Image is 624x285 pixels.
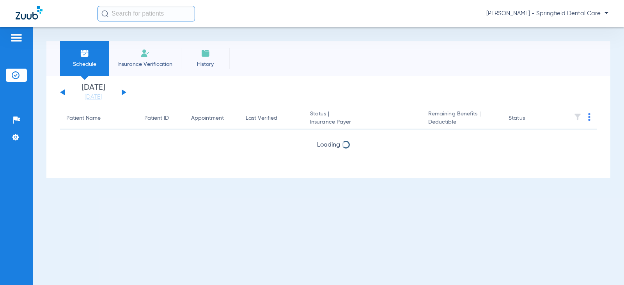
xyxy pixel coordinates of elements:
[588,113,590,121] img: group-dot-blue.svg
[80,49,89,58] img: Schedule
[310,118,416,126] span: Insurance Payer
[246,114,298,122] div: Last Verified
[140,49,150,58] img: Manual Insurance Verification
[10,33,23,42] img: hamburger-icon
[70,84,117,101] li: [DATE]
[144,114,179,122] div: Patient ID
[16,6,43,19] img: Zuub Logo
[66,114,101,122] div: Patient Name
[304,108,422,129] th: Status |
[317,142,340,148] span: Loading
[502,108,555,129] th: Status
[574,113,581,121] img: filter.svg
[115,60,175,68] span: Insurance Verification
[201,49,210,58] img: History
[66,114,132,122] div: Patient Name
[246,114,277,122] div: Last Verified
[101,10,108,17] img: Search Icon
[428,118,496,126] span: Deductible
[97,6,195,21] input: Search for patients
[486,10,608,18] span: [PERSON_NAME] - Springfield Dental Care
[66,60,103,68] span: Schedule
[191,114,224,122] div: Appointment
[422,108,502,129] th: Remaining Benefits |
[144,114,169,122] div: Patient ID
[191,114,233,122] div: Appointment
[187,60,224,68] span: History
[70,93,117,101] a: [DATE]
